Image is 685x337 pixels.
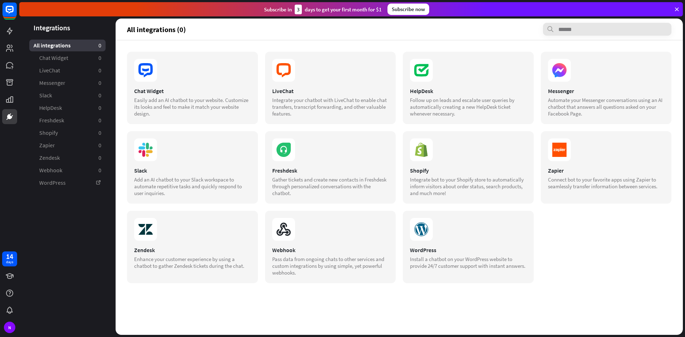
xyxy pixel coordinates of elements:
[6,260,13,265] div: days
[39,67,60,74] span: LiveChat
[39,92,52,99] span: Slack
[410,167,527,174] div: Shopify
[39,167,62,174] span: Webhook
[410,176,527,196] div: Integrate bot to your Shopify store to automatically inform visitors about order status, search p...
[548,176,665,190] div: Connect bot to your favorite apps using Zapier to seamlessly transfer information between services.
[34,42,71,49] span: All integrations
[29,139,106,151] a: Zapier 0
[410,97,527,117] div: Follow up on leads and escalate user queries by automatically creating a new HelpDesk ticket when...
[98,129,101,137] aside: 0
[39,154,60,162] span: Zendesk
[98,54,101,62] aside: 0
[98,154,101,162] aside: 0
[272,97,389,117] div: Integrate your chatbot with LiveChat to enable chat transfers, transcript forwarding, and other v...
[134,176,251,196] div: Add an AI chatbot to your Slack workspace to automate repetitive tasks and quickly respond to use...
[98,79,101,87] aside: 0
[39,79,65,87] span: Messenger
[410,246,527,254] div: WordPress
[39,54,68,62] span: Chat Widget
[98,42,101,49] aside: 0
[29,52,106,64] a: Chat Widget 0
[134,256,251,269] div: Enhance your customer experience by using a chatbot to gather Zendesk tickets during the chat.
[29,65,106,76] a: LiveChat 0
[29,164,106,176] a: Webhook 0
[6,3,27,24] button: Open LiveChat chat widget
[272,246,389,254] div: Webhook
[134,167,251,174] div: Slack
[295,5,302,14] div: 3
[272,176,389,196] div: Gather tickets and create new contacts in Freshdesk through personalized conversations with the c...
[98,117,101,124] aside: 0
[272,256,389,276] div: Pass data from ongoing chats to other services and custom integrations by using simple, yet power...
[98,92,101,99] aside: 0
[98,142,101,149] aside: 0
[39,117,64,124] span: Freshdesk
[548,97,665,117] div: Automate your Messenger conversations using an AI chatbot that answers all questions asked on you...
[29,90,106,101] a: Slack 0
[548,167,665,174] div: Zapier
[272,87,389,95] div: LiveChat
[29,152,106,164] a: Zendesk 0
[6,253,13,260] div: 14
[264,5,382,14] div: Subscribe in days to get your first month for $1
[410,87,527,95] div: HelpDesk
[4,322,15,333] div: N
[410,256,527,269] div: Install a chatbot on your WordPress website to provide 24/7 customer support with instant answers.
[39,142,55,149] span: Zapier
[39,104,62,112] span: HelpDesk
[39,129,58,137] span: Shopify
[387,4,429,15] div: Subscribe now
[98,167,101,174] aside: 0
[127,23,671,36] section: All integrations (0)
[98,67,101,74] aside: 0
[272,167,389,174] div: Freshdesk
[19,23,116,32] header: Integrations
[134,97,251,117] div: Easily add an AI chatbot to your website. Customize its looks and feel to make it match your webs...
[29,102,106,114] a: HelpDesk 0
[29,177,106,189] a: WordPress
[29,77,106,89] a: Messenger 0
[2,251,17,266] a: 14 days
[29,114,106,126] a: Freshdesk 0
[98,104,101,112] aside: 0
[548,87,665,95] div: Messenger
[134,246,251,254] div: Zendesk
[29,127,106,139] a: Shopify 0
[134,87,251,95] div: Chat Widget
